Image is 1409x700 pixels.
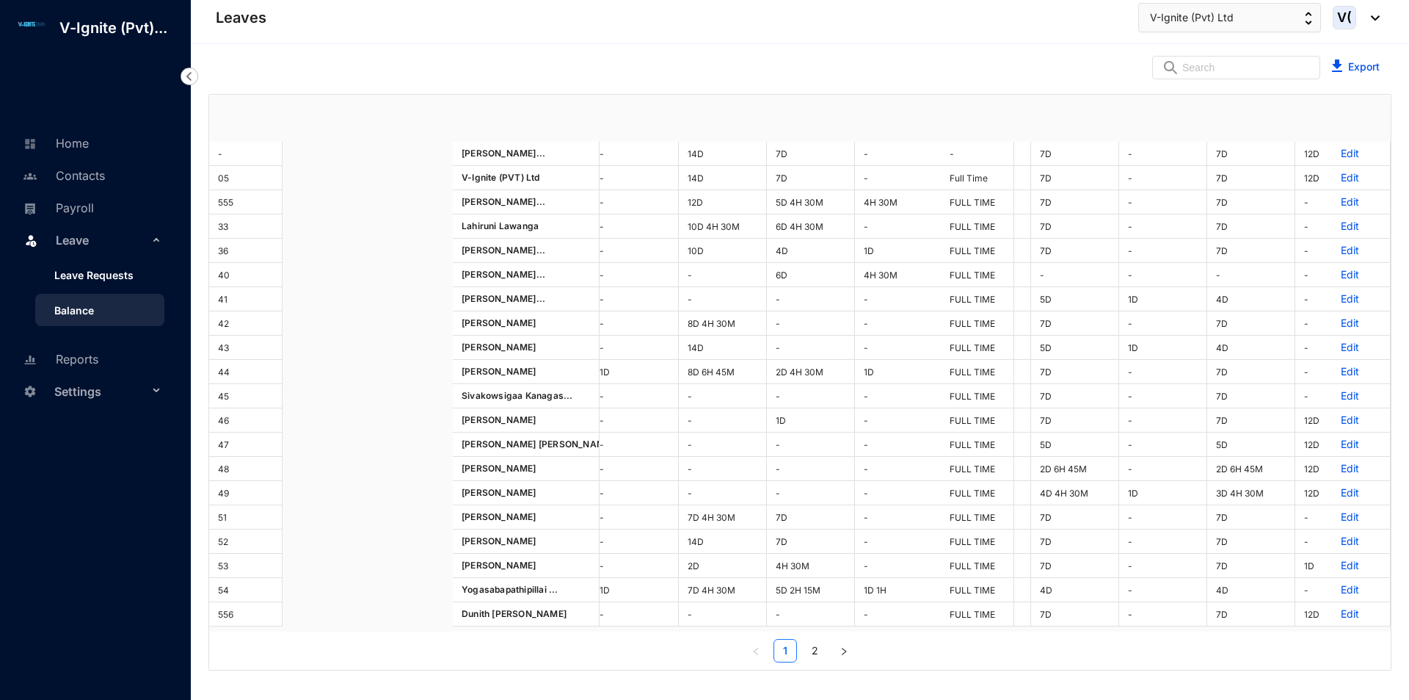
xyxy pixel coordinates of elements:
[1207,505,1295,530] td: 7D
[1295,287,1383,311] td: -
[941,602,1014,627] td: FULL TIME
[1119,287,1207,311] td: 1D
[767,408,855,433] td: 1D
[679,311,767,336] td: 8D 4H 30M
[1341,316,1381,331] p: Edit
[1341,170,1381,185] p: Edit
[941,263,1014,287] td: FULL TIME
[1341,195,1381,209] p: Edit
[1031,408,1119,433] td: 7D
[462,148,545,159] span: [PERSON_NAME]...
[1150,10,1234,26] span: V-Ignite (Pvt) Ltd
[1295,408,1383,433] td: 12D
[941,214,1014,239] td: FULL TIME
[941,481,1014,505] td: FULL TIME
[767,530,855,554] td: 7D
[679,481,767,505] td: -
[462,170,590,185] p: V-Ignite (PVT) Ltd
[1341,486,1381,500] p: Edit
[1348,60,1380,73] a: Export
[1031,214,1119,239] td: 7D
[803,639,826,663] li: 2
[1207,554,1295,578] td: 7D
[767,360,855,384] td: 2D 4H 30M
[767,287,855,311] td: -
[1031,287,1119,311] td: 5D
[679,408,767,433] td: -
[941,190,1014,214] td: FULL TIME
[1119,481,1207,505] td: 1D
[12,159,173,191] li: Contacts
[56,225,148,255] span: Leave
[209,384,283,408] td: 45
[1119,554,1207,578] td: -
[209,166,283,190] td: 05
[941,433,1014,457] td: FULL TIME
[209,408,283,433] td: 46
[1295,505,1383,530] td: -
[767,166,855,190] td: 7D
[1341,582,1381,597] p: Edit
[1031,384,1119,408] td: 7D
[767,457,855,481] td: -
[855,505,943,530] td: -
[855,336,943,360] td: -
[462,486,590,500] p: [PERSON_NAME]
[1295,142,1383,166] td: 12D
[23,233,38,248] img: leave.99b8a76c7fa76a53782d.svg
[591,360,679,384] td: 1D
[54,377,148,406] span: Settings
[591,239,679,263] td: -
[941,142,1014,166] td: -
[462,461,590,476] p: [PERSON_NAME]
[767,602,855,627] td: -
[855,481,943,505] td: -
[216,7,266,28] p: Leaves
[1295,433,1383,457] td: 12D
[767,263,855,287] td: 6D
[1031,578,1119,602] td: 4D
[1031,530,1119,554] td: 7D
[1295,263,1383,287] td: -
[679,578,767,602] td: 7D 4H 30M
[855,239,943,263] td: 1D
[1207,311,1295,336] td: 7D
[23,170,37,183] img: people-unselected.118708e94b43a90eceab.svg
[767,554,855,578] td: 4H 30M
[855,263,943,287] td: 4H 30M
[591,530,679,554] td: -
[462,245,545,256] span: [PERSON_NAME]...
[462,340,590,355] p: [PERSON_NAME]
[23,385,37,398] img: settings-unselected.1febfda315e6e19643a1.svg
[1305,12,1312,25] img: up-down-arrow.74152d26bf9780fbf563ca9c90304185.svg
[1119,311,1207,336] td: -
[1119,214,1207,239] td: -
[941,578,1014,602] td: FULL TIME
[462,364,590,379] p: [PERSON_NAME]
[15,20,48,29] img: log
[209,239,283,263] td: 36
[855,408,943,433] td: -
[1295,190,1383,214] td: -
[1295,311,1383,336] td: -
[12,342,173,375] li: Reports
[1207,239,1295,263] td: 7D
[840,647,848,656] span: right
[462,269,545,280] span: [PERSON_NAME]...
[1031,336,1119,360] td: 5D
[941,311,1014,336] td: FULL TIME
[1341,146,1381,161] p: Edit
[591,142,679,166] td: -
[1207,336,1295,360] td: 4D
[462,293,545,304] span: [PERSON_NAME]...
[1031,360,1119,384] td: 7D
[591,214,679,239] td: -
[1119,602,1207,627] td: -
[19,168,105,183] a: Contacts
[941,360,1014,384] td: FULL TIME
[1341,243,1381,258] p: Edit
[591,166,679,190] td: -
[23,202,37,215] img: payroll-unselected.b590312f920e76f0c668.svg
[462,413,590,427] p: [PERSON_NAME]
[591,554,679,578] td: -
